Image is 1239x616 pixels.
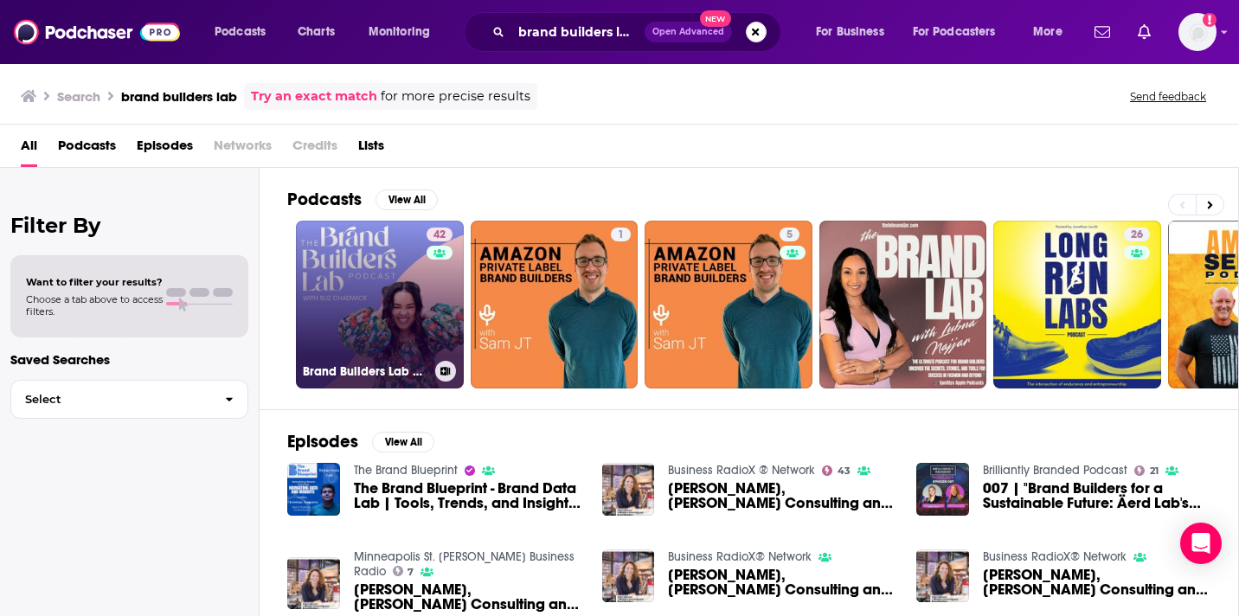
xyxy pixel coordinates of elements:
[1033,20,1062,44] span: More
[1150,467,1159,475] span: 21
[287,431,358,452] h2: Episodes
[287,189,362,210] h2: Podcasts
[433,227,446,244] span: 42
[214,132,272,167] span: Networks
[602,549,655,602] img: Kate LaBrosse, LaBrosse Consulting and Brand Builders
[993,221,1161,388] a: 26
[354,463,458,478] a: The Brand Blueprint
[471,221,639,388] a: 1
[408,568,414,576] span: 7
[1178,13,1217,51] span: Logged in as sophiak
[287,431,434,452] a: EpisodesView All
[26,276,163,288] span: Want to filter your results?
[668,481,896,510] a: Kate LaBrosse, LaBrosse Consulting and Brand Builders
[700,10,731,27] span: New
[11,394,211,405] span: Select
[1178,13,1217,51] button: Show profile menu
[645,221,812,388] a: 5
[668,549,812,564] a: Business RadioX® Network
[983,481,1210,510] span: 007 | "Brand Builders for a Sustainable Future: Äerd Lab's Journey with [PERSON_NAME]"
[913,20,996,44] span: For Podcasters
[983,463,1127,478] a: Brilliantly Branded Podcast
[287,189,438,210] a: PodcastsView All
[1124,228,1150,241] a: 26
[381,87,530,106] span: for more precise results
[902,18,1021,46] button: open menu
[251,87,377,106] a: Try an exact match
[822,465,851,476] a: 43
[668,481,896,510] span: [PERSON_NAME], [PERSON_NAME] Consulting and Brand Builders
[780,228,799,241] a: 5
[786,227,793,244] span: 5
[372,432,434,452] button: View All
[354,582,581,612] span: [PERSON_NAME], [PERSON_NAME] Consulting and Brand Builders
[983,568,1210,597] span: [PERSON_NAME], [PERSON_NAME] Consulting and Brand Builders
[287,557,340,610] img: Kate LaBrosse, LaBrosse Consulting and Brand Builders
[1203,13,1217,27] svg: Add a profile image
[668,463,815,478] a: Business RadioX ® Network
[298,20,335,44] span: Charts
[1125,89,1211,104] button: Send feedback
[645,22,732,42] button: Open AdvancedNew
[137,132,193,167] a: Episodes
[611,228,631,241] a: 1
[668,568,896,597] span: [PERSON_NAME], [PERSON_NAME] Consulting and Brand Builders
[10,380,248,419] button: Select
[511,18,645,46] input: Search podcasts, credits, & more...
[356,18,453,46] button: open menu
[1134,465,1159,476] a: 21
[358,132,384,167] a: Lists
[369,20,430,44] span: Monitoring
[354,481,581,510] a: The Brand Blueprint - Brand Data Lab | Tools, Trends, and Insights for Brand Builders
[58,132,116,167] a: Podcasts
[354,549,575,579] a: Minneapolis St. Paul Business Radio
[215,20,266,44] span: Podcasts
[1178,13,1217,51] img: User Profile
[618,227,624,244] span: 1
[816,20,884,44] span: For Business
[303,364,428,379] h3: Brand Builders Lab with [PERSON_NAME]
[652,28,724,36] span: Open Advanced
[10,213,248,238] h2: Filter By
[393,566,414,576] a: 7
[1180,523,1222,564] div: Open Intercom Messenger
[14,16,180,48] img: Podchaser - Follow, Share and Rate Podcasts
[1021,18,1084,46] button: open menu
[287,463,340,516] img: The Brand Blueprint - Brand Data Lab | Tools, Trends, and Insights for Brand Builders
[838,467,851,475] span: 43
[202,18,288,46] button: open menu
[916,549,969,602] img: Kate LaBrosse, LaBrosse Consulting and Brand Builders
[21,132,37,167] a: All
[983,481,1210,510] a: 007 | "Brand Builders for a Sustainable Future: Äerd Lab's Journey with Angelika Bocian-Jaworska"
[668,568,896,597] a: Kate LaBrosse, LaBrosse Consulting and Brand Builders
[296,221,464,388] a: 42Brand Builders Lab with [PERSON_NAME]
[10,351,248,368] p: Saved Searches
[480,12,798,52] div: Search podcasts, credits, & more...
[1131,227,1143,244] span: 26
[121,88,237,105] h3: brand builders lab
[57,88,100,105] h3: Search
[26,293,163,318] span: Choose a tab above to access filters.
[916,463,969,516] img: 007 | "Brand Builders for a Sustainable Future: Äerd Lab's Journey with Angelika Bocian-Jaworska"
[983,549,1127,564] a: Business RadioX® Network
[804,18,906,46] button: open menu
[1088,17,1117,47] a: Show notifications dropdown
[602,463,655,516] img: Kate LaBrosse, LaBrosse Consulting and Brand Builders
[292,132,337,167] span: Credits
[354,582,581,612] a: Kate LaBrosse, LaBrosse Consulting and Brand Builders
[983,568,1210,597] a: Kate LaBrosse, LaBrosse Consulting and Brand Builders
[376,189,438,210] button: View All
[1131,17,1158,47] a: Show notifications dropdown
